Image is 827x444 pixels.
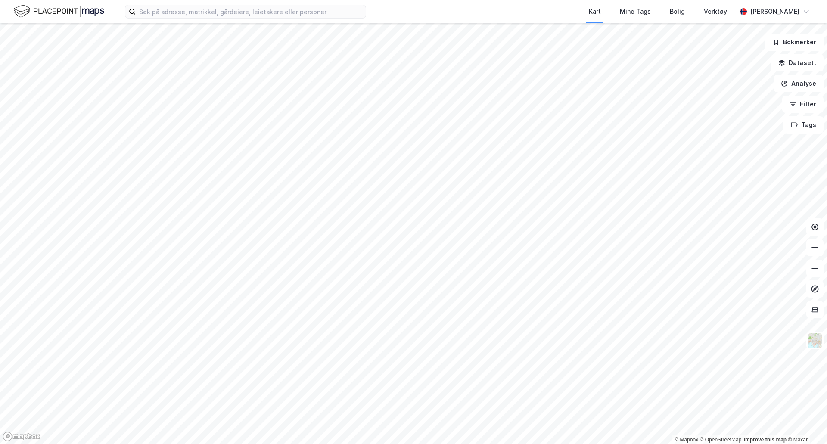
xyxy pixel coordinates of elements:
[750,6,799,17] div: [PERSON_NAME]
[620,6,651,17] div: Mine Tags
[14,4,104,19] img: logo.f888ab2527a4732fd821a326f86c7f29.svg
[136,5,366,18] input: Søk på adresse, matrikkel, gårdeiere, leietakere eller personer
[589,6,601,17] div: Kart
[784,403,827,444] iframe: Chat Widget
[704,6,727,17] div: Verktøy
[784,403,827,444] div: Kontrollprogram for chat
[670,6,685,17] div: Bolig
